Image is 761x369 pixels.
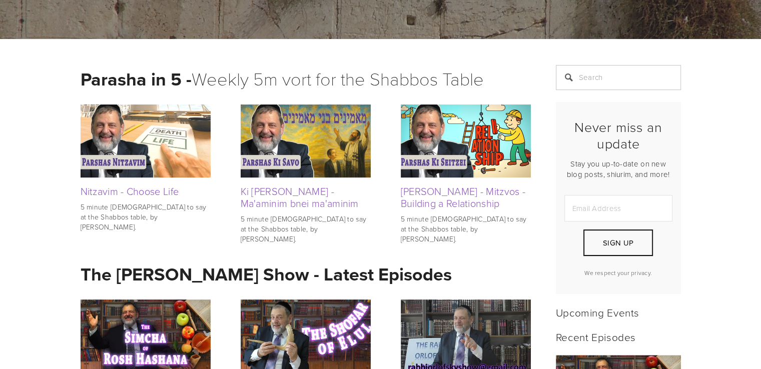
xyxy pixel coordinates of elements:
span: Sign Up [603,237,633,248]
input: Email Address [564,195,672,221]
h2: Never miss an update [564,119,672,151]
img: Nitzavim - Choose Life [81,104,211,177]
h2: Recent Episodes [556,330,681,343]
h1: Weekly 5m vort for the Shabbos Table [81,65,531,92]
p: 5 minute [DEMOGRAPHIC_DATA] to say at the Shabbos table, by [PERSON_NAME]. [241,214,371,243]
p: 5 minute [DEMOGRAPHIC_DATA] to say at the Shabbos table, by [PERSON_NAME]. [81,202,211,231]
button: Sign Up [583,229,652,256]
img: Ki Savo - Ma'aminim bnei ma'aminim [241,104,371,177]
a: Ki [PERSON_NAME] - Ma'aminim bnei ma'aminim [241,184,359,210]
p: We respect your privacy. [564,268,672,277]
a: Nitzavim - Choose Life [81,184,179,198]
input: Search [556,65,681,90]
h2: Upcoming Events [556,306,681,318]
img: Ki Seitzei - Mitzvos - Building a Relationship [401,104,531,177]
p: 5 minute [DEMOGRAPHIC_DATA] to say at the Shabbos table, by [PERSON_NAME]. [401,214,531,243]
a: [PERSON_NAME] - Mitzvos - Building a Relationship [401,184,526,210]
strong: Parasha in 5 - [81,66,192,92]
p: Stay you up-to-date on new blog posts, shiurim, and more! [564,158,672,179]
strong: The [PERSON_NAME] Show - Latest Episodes [81,261,452,287]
